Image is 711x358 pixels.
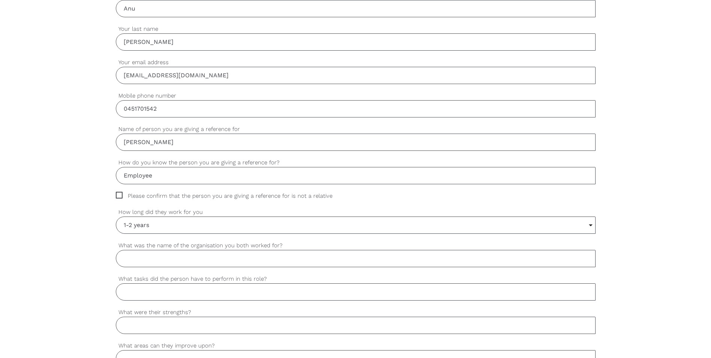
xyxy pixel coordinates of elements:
label: Your email address [116,58,596,67]
label: How do you know the person you are giving a reference for? [116,158,596,167]
label: What was the name of the organisation you both worked for? [116,241,596,250]
label: What were their strengths? [116,308,596,317]
span: Please confirm that the person you are giving a reference for is not a relative [116,192,347,200]
label: Mobile phone number [116,92,596,100]
label: What tasks did the person have to perform in this role? [116,275,596,283]
label: Name of person you are giving a reference for [116,125,596,134]
label: How long did they work for you [116,208,596,217]
label: What areas can they improve upon? [116,341,596,350]
label: Your last name [116,25,596,33]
